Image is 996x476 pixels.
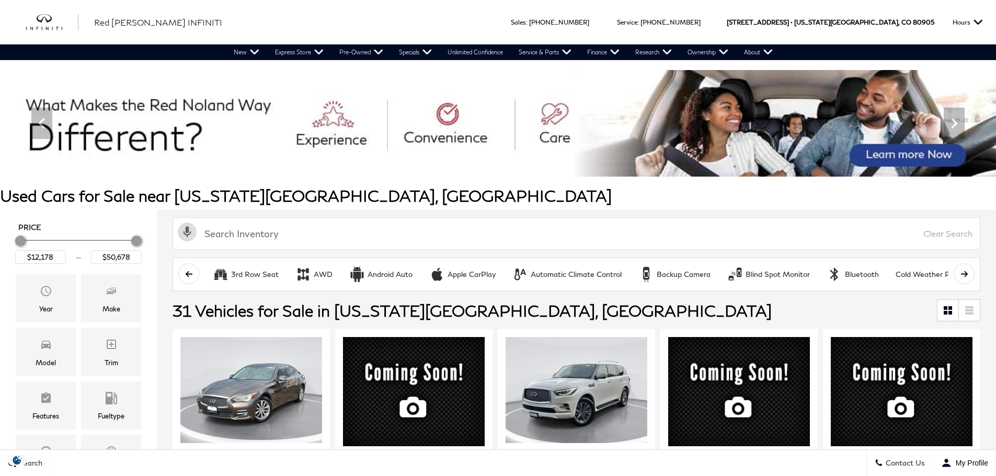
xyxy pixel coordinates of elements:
[680,44,736,60] a: Ownership
[178,263,199,284] button: scroll left
[515,157,525,168] span: Go to slide 4
[657,270,711,279] div: Backup Camera
[727,266,743,282] div: Blind Spot Monitor
[226,44,781,60] nav: Main Navigation
[207,263,284,285] button: 3rd Row Seat3rd Row Seat
[26,14,78,31] img: INFINITI
[290,263,338,285] button: AWDAWD
[890,263,980,285] button: Cold Weather Package
[16,328,76,376] div: ModelModel
[368,270,413,279] div: Android Auto
[39,303,53,315] div: Year
[314,270,333,279] div: AWD
[267,44,331,60] a: Express Store
[391,44,440,60] a: Specials
[944,108,965,139] div: Next
[173,301,772,320] span: 31 Vehicles for Sale in [US_STATE][GEOGRAPHIC_DATA], [GEOGRAPHIC_DATA]
[105,357,118,368] div: Trim
[131,236,142,246] div: Maximum Price
[821,263,885,285] button: BluetoothBluetooth
[18,223,139,232] h5: Price
[15,250,66,264] input: Minimum
[471,157,482,168] span: Go to slide 1
[16,459,42,468] span: Search
[933,450,996,476] button: Open user profile menu
[668,337,810,446] img: 2022 INFINITI QX60 LUXE
[529,18,589,26] a: [PHONE_NUMBER]
[736,44,781,60] a: About
[81,381,141,429] div: FueltypeFueltype
[954,263,975,284] button: scroll right
[105,389,118,410] span: Fueltype
[423,263,501,285] button: Apple CarPlayApple CarPlay
[5,455,29,466] section: Click to Open Cookie Consent Modal
[94,16,222,29] a: Red [PERSON_NAME] INFINITI
[40,282,52,303] span: Year
[343,337,485,446] img: 2019 INFINITI Q50 Red Sport 400
[638,266,654,282] div: Backup Camera
[831,337,972,446] img: 2025 INFINITI QX50 SPORT
[579,44,627,60] a: Finance
[81,328,141,376] div: TrimTrim
[16,274,76,322] div: YearYear
[827,266,842,282] div: Bluetooth
[105,443,118,463] span: Mileage
[40,389,52,410] span: Features
[429,266,445,282] div: Apple CarPlay
[627,44,680,60] a: Research
[640,18,701,26] a: [PHONE_NUMBER]
[105,282,118,303] span: Make
[31,108,52,139] div: Previous
[40,443,52,463] span: Transmission
[526,18,528,26] span: :
[746,270,810,279] div: Blind Spot Monitor
[637,18,639,26] span: :
[511,44,579,60] a: Service & Parts
[440,44,511,60] a: Unlimited Confidence
[102,303,120,315] div: Make
[349,266,365,282] div: Android Auto
[178,223,197,241] svg: Click to toggle on voice search
[26,14,78,31] a: infiniti
[94,17,222,27] span: Red [PERSON_NAME] INFINITI
[845,270,879,279] div: Bluetooth
[617,18,637,26] span: Service
[15,232,142,264] div: Price
[91,250,142,264] input: Maximum
[511,18,526,26] span: Sales
[231,270,279,279] div: 3rd Row Seat
[883,459,925,468] span: Contact Us
[16,381,76,429] div: FeaturesFeatures
[15,236,26,246] div: Minimum Price
[81,274,141,322] div: MakeMake
[344,263,418,285] button: Android AutoAndroid Auto
[226,44,267,60] a: New
[295,266,311,282] div: AWD
[105,335,118,356] span: Trim
[727,18,934,26] a: [STREET_ADDRESS] • [US_STATE][GEOGRAPHIC_DATA], CO 80905
[507,263,627,285] button: Automatic Climate ControlAutomatic Climate Control
[173,217,980,250] input: Search Inventory
[180,337,322,443] img: 2014 INFINITI Q50 Premium
[512,266,528,282] div: Automatic Climate Control
[213,266,228,282] div: 3rd Row Seat
[98,410,124,422] div: Fueltype
[500,157,511,168] span: Go to slide 3
[448,270,496,279] div: Apple CarPlay
[506,337,647,443] img: 2022 INFINITI QX80 LUXE
[722,263,816,285] button: Blind Spot MonitorBlind Spot Monitor
[896,270,974,279] div: Cold Weather Package
[331,44,391,60] a: Pre-Owned
[5,455,29,466] img: Opt-Out Icon
[633,263,716,285] button: Backup CameraBackup Camera
[952,459,988,467] span: My Profile
[36,357,56,368] div: Model
[32,410,59,422] div: Features
[531,270,622,279] div: Automatic Climate Control
[40,335,52,356] span: Model
[486,157,496,168] span: Go to slide 2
